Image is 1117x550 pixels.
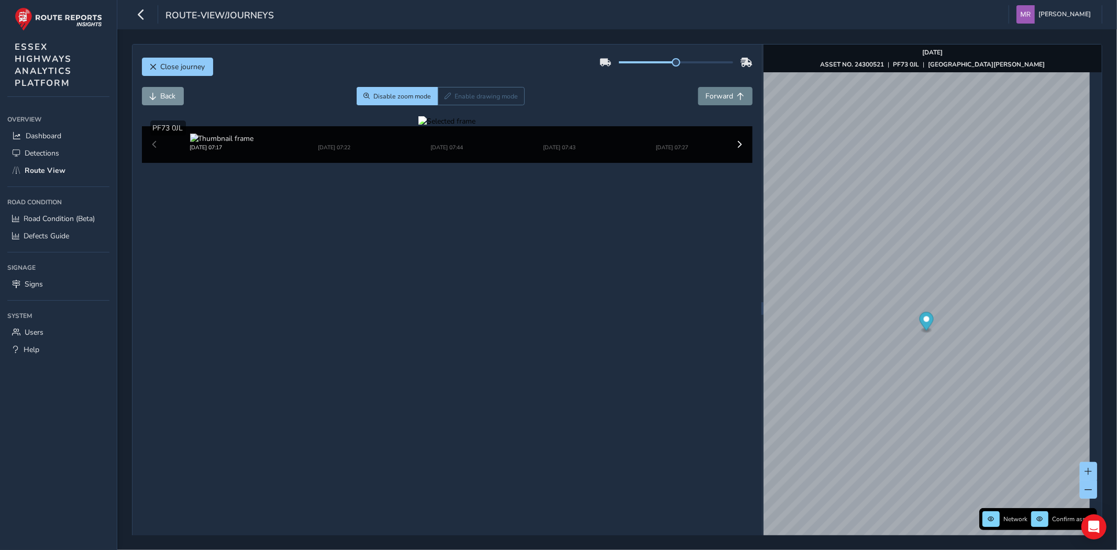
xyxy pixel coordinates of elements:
[7,112,109,127] div: Overview
[190,144,254,151] div: [DATE] 07:17
[7,127,109,145] a: Dashboard
[15,7,102,31] img: rr logo
[7,341,109,358] a: Help
[7,324,109,341] a: Users
[142,58,213,76] button: Close journey
[415,134,479,144] img: Thumbnail frame
[25,279,43,289] span: Signs
[7,162,109,179] a: Route View
[893,60,920,69] strong: PF73 0JL
[161,62,205,72] span: Close journey
[1052,515,1094,523] span: Confirm assets
[1016,5,1094,24] button: [PERSON_NAME]
[142,87,184,105] button: Back
[24,214,95,224] span: Road Condition (Beta)
[303,144,367,151] div: [DATE] 07:22
[24,345,39,355] span: Help
[415,144,479,151] div: [DATE] 07:44
[821,60,884,69] strong: ASSET NO. 24300521
[165,9,274,24] span: route-view/journeys
[190,134,254,144] img: Thumbnail frame
[1003,515,1027,523] span: Network
[303,134,367,144] img: Thumbnail frame
[25,148,59,158] span: Detections
[7,210,109,227] a: Road Condition (Beta)
[24,231,69,241] span: Defects Guide
[920,312,934,334] div: Map marker
[528,134,592,144] img: Thumbnail frame
[25,327,43,337] span: Users
[821,60,1045,69] div: | |
[7,260,109,276] div: Signage
[7,276,109,293] a: Signs
[15,41,72,89] span: ESSEX HIGHWAYS ANALYTICS PLATFORM
[25,166,65,175] span: Route View
[7,194,109,210] div: Road Condition
[640,144,704,151] div: [DATE] 07:27
[7,308,109,324] div: System
[698,87,753,105] button: Forward
[357,87,438,105] button: Zoom
[7,145,109,162] a: Detections
[706,91,734,101] span: Forward
[1038,5,1091,24] span: [PERSON_NAME]
[7,227,109,245] a: Defects Guide
[1081,514,1107,540] div: Open Intercom Messenger
[153,123,183,133] span: PF73 0JL
[928,60,1045,69] strong: [GEOGRAPHIC_DATA][PERSON_NAME]
[26,131,61,141] span: Dashboard
[161,91,176,101] span: Back
[923,48,943,57] strong: [DATE]
[528,144,592,151] div: [DATE] 07:43
[373,92,431,101] span: Disable zoom mode
[1016,5,1035,24] img: diamond-layout
[640,134,704,144] img: Thumbnail frame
